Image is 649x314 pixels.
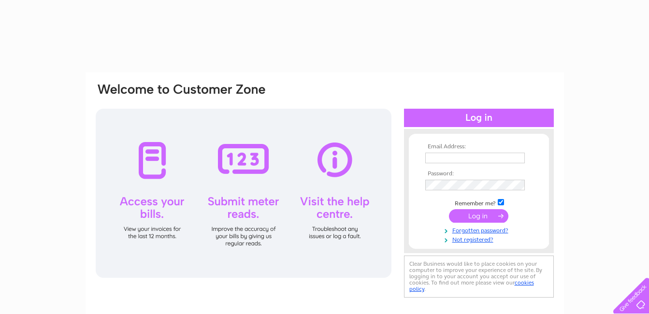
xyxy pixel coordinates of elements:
[423,198,535,207] td: Remember me?
[423,171,535,177] th: Password:
[425,234,535,243] a: Not registered?
[449,209,508,223] input: Submit
[404,256,554,298] div: Clear Business would like to place cookies on your computer to improve your experience of the sit...
[425,225,535,234] a: Forgotten password?
[409,279,534,292] a: cookies policy
[423,143,535,150] th: Email Address:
